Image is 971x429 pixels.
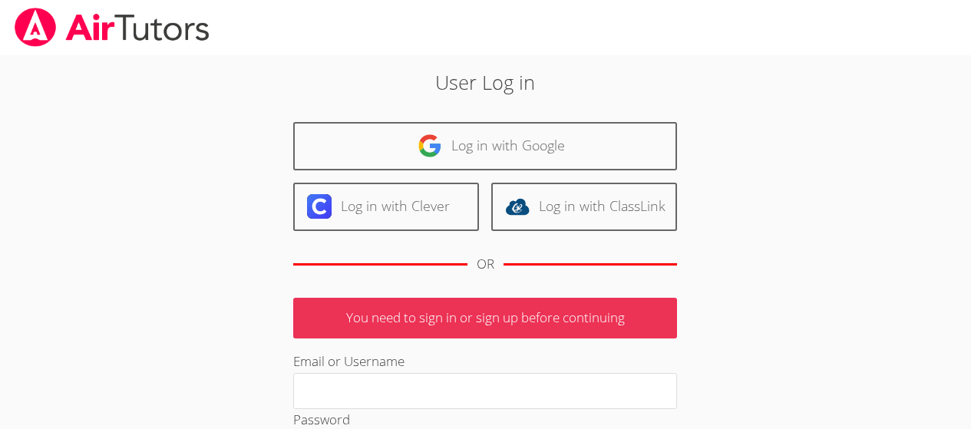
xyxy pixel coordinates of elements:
[307,194,332,219] img: clever-logo-6eab21bc6e7a338710f1a6ff85c0baf02591cd810cc4098c63d3a4b26e2feb20.svg
[293,352,405,370] label: Email or Username
[293,298,677,338] p: You need to sign in or sign up before continuing
[491,183,677,231] a: Log in with ClassLink
[13,8,211,47] img: airtutors_banner-c4298cdbf04f3fff15de1276eac7730deb9818008684d7c2e4769d2f7ddbe033.png
[505,194,530,219] img: classlink-logo-d6bb404cc1216ec64c9a2012d9dc4662098be43eaf13dc465df04b49fa7ab582.svg
[293,411,350,428] label: Password
[418,134,442,158] img: google-logo-50288ca7cdecda66e5e0955fdab243c47b7ad437acaf1139b6f446037453330a.svg
[293,122,677,170] a: Log in with Google
[223,68,748,97] h2: User Log in
[293,183,479,231] a: Log in with Clever
[477,253,494,276] div: OR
